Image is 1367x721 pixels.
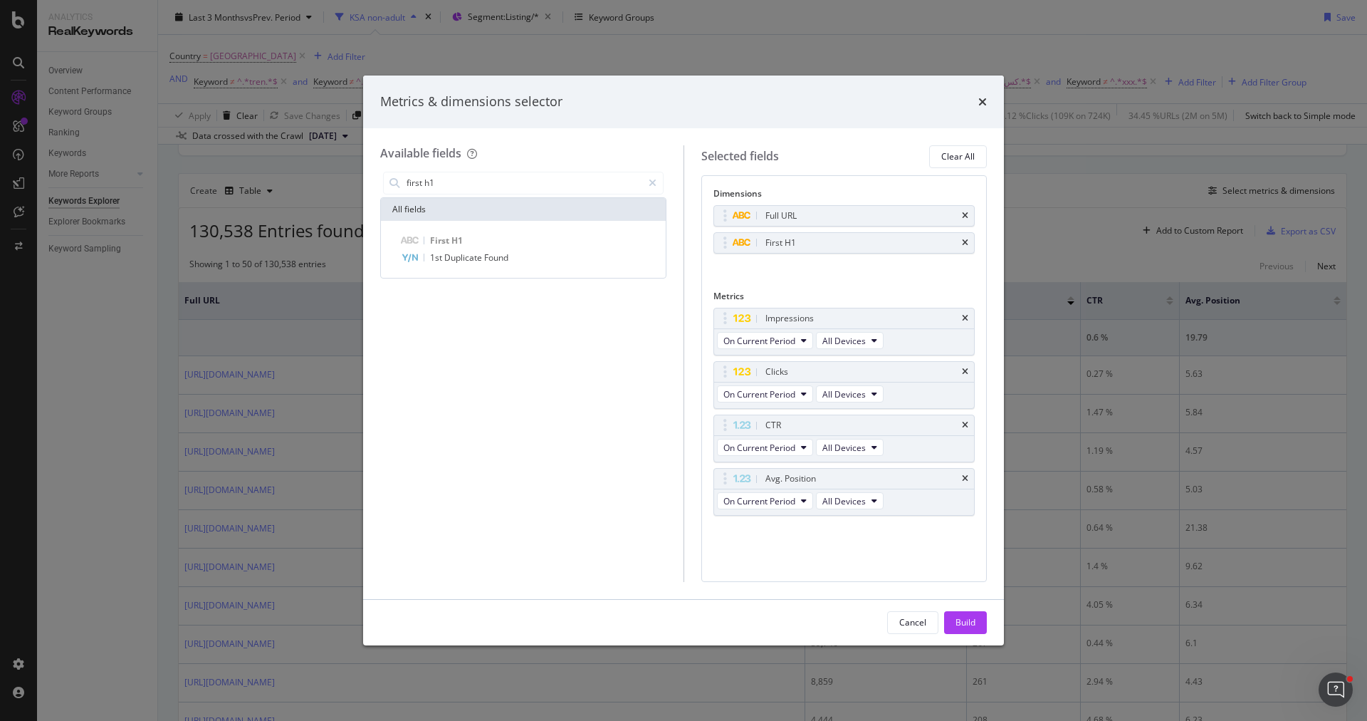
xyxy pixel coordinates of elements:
[822,388,866,400] span: All Devices
[723,388,795,400] span: On Current Period
[430,251,444,264] span: 1st
[363,76,1004,645] div: modal
[765,472,816,486] div: Avg. Position
[713,468,975,516] div: Avg. PositiontimesOn Current PeriodAll Devices
[380,93,562,111] div: Metrics & dimensions selector
[444,251,484,264] span: Duplicate
[899,616,926,628] div: Cancel
[962,368,968,376] div: times
[816,332,884,349] button: All Devices
[822,495,866,507] span: All Devices
[962,421,968,430] div: times
[713,415,975,462] div: CTRtimesOn Current PeriodAll Devices
[713,232,975,254] div: First H1times
[380,145,461,161] div: Available fields
[962,239,968,247] div: times
[765,209,797,223] div: Full URL
[701,148,779,165] div: Selected fields
[765,236,796,250] div: First H1
[816,385,884,403] button: All Devices
[717,439,813,456] button: On Current Period
[962,474,968,483] div: times
[822,335,866,347] span: All Devices
[717,492,813,509] button: On Current Period
[955,616,975,628] div: Build
[430,234,451,247] span: First
[887,611,938,634] button: Cancel
[713,290,975,308] div: Metrics
[723,442,795,454] span: On Current Period
[713,361,975,409] div: ClickstimesOn Current PeriodAll Devices
[944,611,987,634] button: Build
[717,385,813,403] button: On Current Period
[962,314,968,323] div: times
[765,365,788,379] div: Clicks
[723,335,795,347] span: On Current Period
[717,332,813,349] button: On Current Period
[822,442,866,454] span: All Devices
[451,234,463,247] span: H1
[723,495,795,507] span: On Current Period
[765,418,781,432] div: CTR
[962,212,968,220] div: times
[713,308,975,356] div: ImpressionstimesOn Current PeriodAll Devices
[941,150,975,162] div: Clear All
[816,492,884,509] button: All Devices
[405,172,642,194] input: Search by field name
[713,205,975,227] div: Full URLtimes
[978,93,987,111] div: times
[765,311,814,326] div: Impressions
[929,145,987,168] button: Clear All
[1319,673,1353,707] iframe: Intercom live chat
[381,198,666,221] div: All fields
[713,187,975,205] div: Dimensions
[816,439,884,456] button: All Devices
[484,251,508,264] span: Found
